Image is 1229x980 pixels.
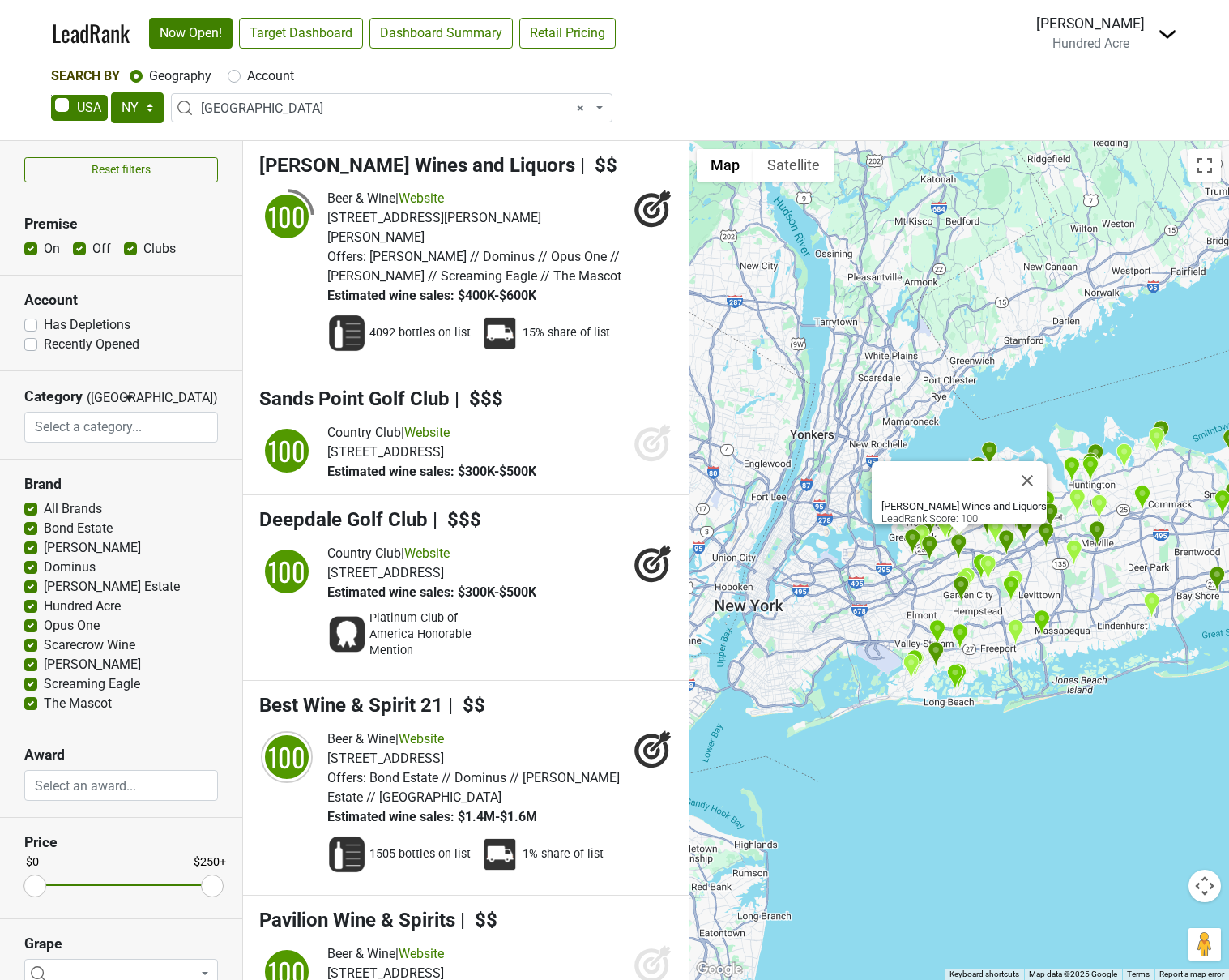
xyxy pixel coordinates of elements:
label: Clubs [143,239,176,259]
div: Jimmy Hays [949,663,967,690]
div: Rare650 Prime Steak and Sushi [1042,503,1059,529]
div: Creek Club [981,441,998,468]
div: Total Wine & More [979,554,996,581]
label: Opus One [44,616,100,636]
button: Map camera controls [1188,870,1221,902]
a: Report a map error [1159,969,1224,978]
span: Search By [51,68,120,83]
span: [STREET_ADDRESS] [327,751,444,766]
span: Deepdale Golf Club [259,508,428,531]
div: Seawane Golf & Country Club [928,641,945,668]
img: Google [693,959,746,980]
div: primehouse [958,567,975,593]
div: Peter Luger Steak House [904,529,921,555]
label: The Mascot [44,694,112,713]
div: Glen Oaks Club [987,517,1004,544]
b: [PERSON_NAME] Wines and Liquors [881,500,1047,512]
span: | $$ [460,909,497,931]
span: Country Club [327,425,401,440]
button: Drag Pegman onto the map to open Street View [1188,928,1221,961]
div: Frank's Steaks [998,529,1015,556]
div: Five Fifty [907,649,924,676]
div: 100 [262,192,311,241]
a: Terms (opens in new tab) [1127,969,1150,978]
span: 4092 bottles on list [369,325,471,341]
a: Website [399,190,444,206]
a: LeadRank [52,16,130,50]
div: $0 [26,854,39,872]
span: Long Island [201,99,592,118]
h3: Premise [24,216,218,233]
span: Beer & Wine [327,731,395,747]
span: | $$ [448,694,485,717]
input: Select a category... [25,412,217,443]
span: [STREET_ADDRESS] [327,444,444,460]
a: Website [399,946,444,961]
div: Thom Thom [1033,610,1050,636]
div: Raeder's Wines and Liquors [950,533,967,560]
div: | [327,730,625,749]
div: Grillfire [1007,618,1024,645]
label: Has Depletions [44,315,130,335]
div: Garden City Hotel [955,570,972,597]
div: Fogo de Chao [1090,494,1107,520]
div: $250+ [194,854,226,872]
input: Select an award... [25,770,217,801]
div: Best Wine & Spirit 21 [916,520,933,547]
div: Bottle Values [1065,539,1082,566]
span: Estimated wine sales: $300K-$500K [327,584,536,600]
h3: Category [24,388,83,405]
div: | [327,544,536,563]
div: 100 [262,426,311,475]
img: quadrant_split.svg [259,544,314,599]
span: Offers: [327,770,366,785]
span: ▼ [123,391,135,405]
div: THE JAMES [1143,592,1160,618]
div: Blackstone Steakhouse [1089,520,1106,547]
h3: Award [24,747,218,764]
span: [STREET_ADDRESS] [327,565,444,580]
span: Offers: [327,249,366,264]
span: Best Wine & Spirit 21 [259,694,443,717]
div: Frank's Steaks [951,623,968,650]
span: | $$ [580,154,617,177]
label: Recently Opened [44,335,139,354]
div: Jake's Steakhouse [1006,569,1023,596]
div: Cappy's Warehouse Wine & Spirits [928,619,945,646]
span: Country Club [327,546,401,561]
div: Pop's Wine & Spirits [946,664,963,691]
span: 1505 bottles on list [369,846,471,862]
div: Pavilion Wine & Spirits [1038,522,1055,549]
div: Fogo de Chao Brazilian Steakhouse [972,554,989,580]
span: 15% share of list [523,325,610,341]
div: | [327,423,536,443]
span: Remove all items [577,99,584,118]
div: | [327,944,536,964]
div: Cold Spring Harbor Wine Shoppe [1063,456,1080,483]
span: 1% share of list [523,846,604,862]
div: | [327,189,625,208]
div: NASSAU COUNTRY CLUB [970,456,987,483]
div: Tellers [1209,566,1226,593]
div: Doma Land + Sea [906,649,923,676]
div: PG Steakhouse [1133,485,1150,511]
a: Website [404,425,450,440]
a: Retail Pricing [519,18,616,49]
span: Estimated wine sales: $1.4M-$1.6M [327,809,537,824]
div: Opus Steakhouse [1016,516,1033,542]
div: 100 [262,733,311,781]
h3: Price [24,834,218,851]
span: Bond Estate // Dominus // [PERSON_NAME] Estate // [GEOGRAPHIC_DATA] [327,770,620,805]
span: Hundred Acre [1052,36,1129,51]
button: Toggle fullscreen view [1188,149,1221,182]
div: Majors Steakhouse [1002,576,1019,602]
div: TOKU [937,514,954,541]
span: Pavilion Wine & Spirits [259,909,455,931]
span: Estimated wine sales: $300K-$500K [327,464,536,479]
span: | $$$ [433,508,481,531]
span: Beer & Wine [327,190,395,206]
button: Show satellite imagery [753,149,834,182]
div: BottleBargains [1148,426,1165,453]
span: Platinum Club of America Honorable Mention [369,610,475,659]
span: [PERSON_NAME] Wines and Liquors [259,154,575,177]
